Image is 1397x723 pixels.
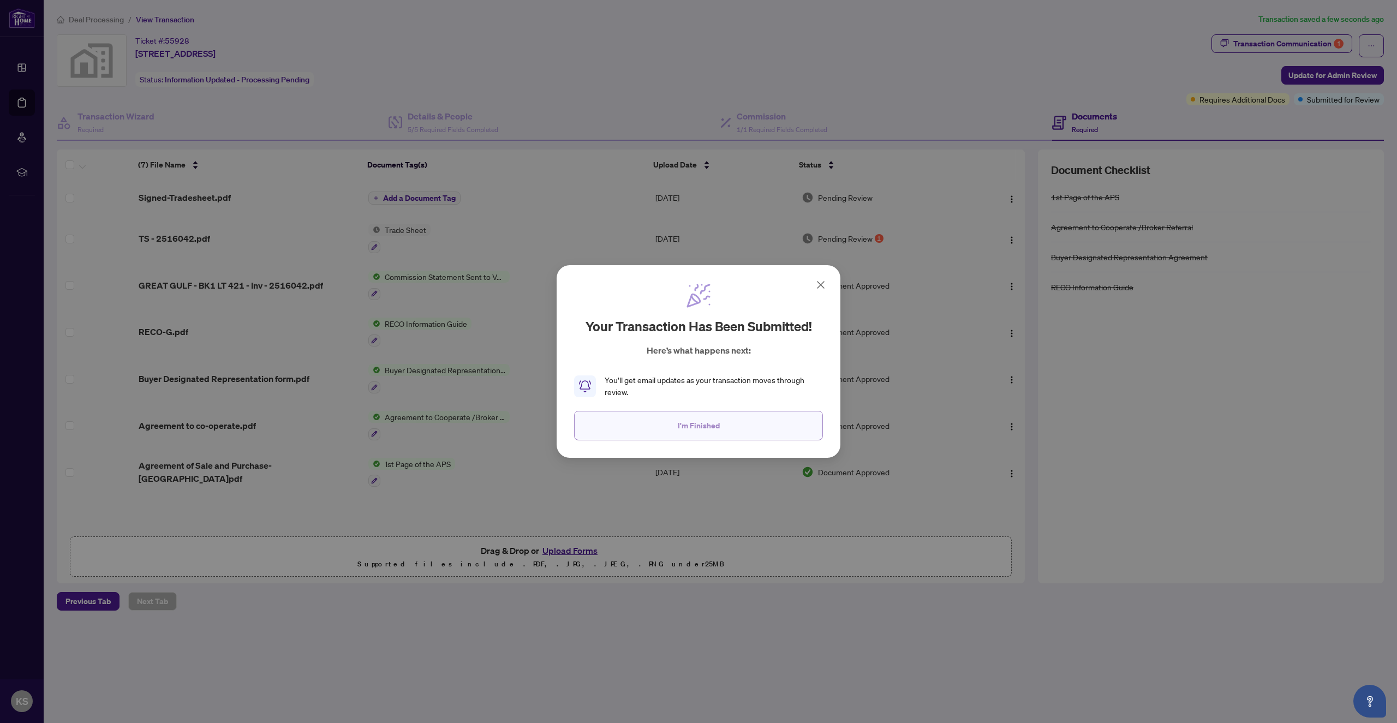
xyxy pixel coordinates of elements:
[586,318,812,335] h2: Your transaction has been submitted!
[678,417,720,434] span: I'm Finished
[1353,685,1386,718] button: Open asap
[647,344,751,357] p: Here’s what happens next:
[574,411,823,440] button: I'm Finished
[605,374,823,398] div: You’ll get email updates as your transaction moves through review.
